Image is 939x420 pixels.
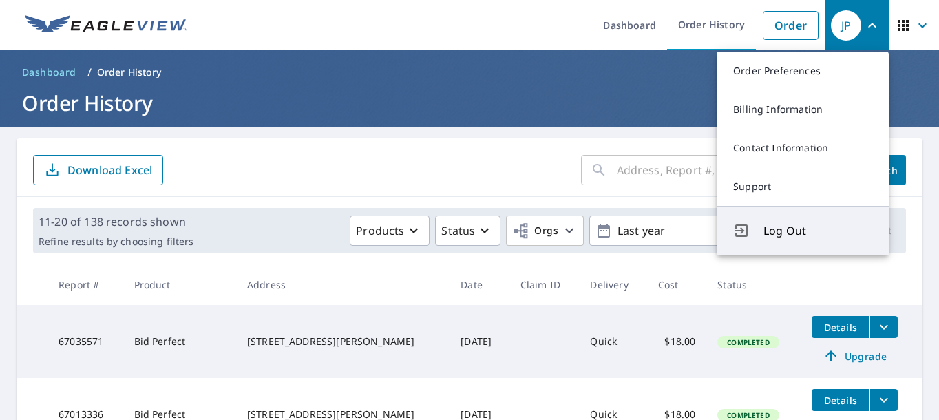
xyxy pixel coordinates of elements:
[831,10,861,41] div: JP
[867,164,895,177] span: Search
[97,65,162,79] p: Order History
[717,167,889,206] a: Support
[509,264,580,305] th: Claim ID
[717,129,889,167] a: Contact Information
[717,206,889,255] button: Log Out
[763,222,872,239] span: Log Out
[17,61,82,83] a: Dashboard
[719,337,777,347] span: Completed
[820,348,889,364] span: Upgrade
[647,305,707,378] td: $18.00
[820,321,861,334] span: Details
[812,345,898,367] a: Upgrade
[812,316,869,338] button: detailsBtn-67035571
[236,264,450,305] th: Address
[350,216,430,246] button: Products
[39,235,193,248] p: Refine results by choosing filters
[719,410,777,420] span: Completed
[17,89,922,117] h1: Order History
[450,264,509,305] th: Date
[763,11,819,40] a: Order
[579,264,646,305] th: Delivery
[589,216,796,246] button: Last year
[717,52,889,90] a: Order Preferences
[441,222,475,239] p: Status
[123,264,236,305] th: Product
[869,316,898,338] button: filesDropdownBtn-67035571
[356,222,404,239] p: Products
[39,213,193,230] p: 11-20 of 138 records shown
[869,389,898,411] button: filesDropdownBtn-67013336
[717,90,889,129] a: Billing Information
[67,162,152,178] p: Download Excel
[17,61,922,83] nav: breadcrumb
[506,216,584,246] button: Orgs
[22,65,76,79] span: Dashboard
[512,222,558,240] span: Orgs
[617,151,845,189] input: Address, Report #, Claim ID, etc.
[706,264,801,305] th: Status
[123,305,236,378] td: Bid Perfect
[612,219,773,243] p: Last year
[435,216,500,246] button: Status
[48,264,123,305] th: Report #
[450,305,509,378] td: [DATE]
[820,394,861,407] span: Details
[87,64,92,81] li: /
[812,389,869,411] button: detailsBtn-67013336
[647,264,707,305] th: Cost
[25,15,187,36] img: EV Logo
[33,155,163,185] button: Download Excel
[579,305,646,378] td: Quick
[247,335,439,348] div: [STREET_ADDRESS][PERSON_NAME]
[48,305,123,378] td: 67035571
